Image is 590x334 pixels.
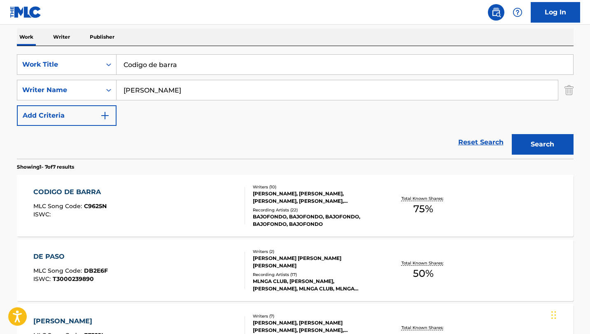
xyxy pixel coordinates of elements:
[413,202,433,216] span: 75 %
[17,163,74,171] p: Showing 1 - 7 of 7 results
[491,7,501,17] img: search
[53,275,94,283] span: T3000239890
[488,4,504,21] a: Public Search
[17,28,36,46] p: Work
[17,239,574,301] a: DE PASOMLC Song Code:DB2E6FISWC:T3000239890Writers (2)[PERSON_NAME] [PERSON_NAME] [PERSON_NAME]Re...
[549,295,590,334] iframe: Chat Widget
[253,248,377,255] div: Writers ( 2 )
[17,105,117,126] button: Add Criteria
[253,207,377,213] div: Recording Artists ( 22 )
[531,2,580,23] a: Log In
[84,267,108,274] span: DB2E6F
[84,202,107,210] span: C9625N
[401,260,445,266] p: Total Known Shares:
[22,60,96,70] div: Work Title
[51,28,72,46] p: Writer
[33,267,84,274] span: MLC Song Code :
[33,316,103,326] div: [PERSON_NAME]
[401,325,445,331] p: Total Known Shares:
[33,211,53,218] span: ISWC :
[509,4,526,21] div: Help
[253,271,377,278] div: Recording Artists ( 17 )
[551,303,556,327] div: Drag
[17,175,574,237] a: CODIGO DE BARRAMLC Song Code:C9625NISWC:Writers (10)[PERSON_NAME], [PERSON_NAME], [PERSON_NAME], ...
[253,184,377,190] div: Writers ( 10 )
[253,319,377,334] div: [PERSON_NAME], [PERSON_NAME] [PERSON_NAME], [PERSON_NAME], [PERSON_NAME] [PERSON_NAME] [PERSON_NA...
[253,313,377,319] div: Writers ( 7 )
[10,6,42,18] img: MLC Logo
[33,275,53,283] span: ISWC :
[253,213,377,228] div: BAJOFONDO, BAJOFONDO, BAJOFONDO, BAJOFONDO, BAJOFONDO
[22,85,96,95] div: Writer Name
[454,133,508,151] a: Reset Search
[33,187,107,197] div: CODIGO DE BARRA
[413,266,434,281] span: 50 %
[33,202,84,210] span: MLC Song Code :
[253,190,377,205] div: [PERSON_NAME], [PERSON_NAME], [PERSON_NAME], [PERSON_NAME], [PERSON_NAME] [PERSON_NAME], [PERSON_...
[87,28,117,46] p: Publisher
[513,7,522,17] img: help
[564,80,574,100] img: Delete Criterion
[512,134,574,155] button: Search
[33,252,108,262] div: DE PASO
[17,54,574,159] form: Search Form
[253,278,377,292] div: MLNGA CLUB, [PERSON_NAME], [PERSON_NAME], MLNGA CLUB, MLNGA CLUB,UT UT UT, UT UT UT, MLNGA CLUB, ...
[401,195,445,202] p: Total Known Shares:
[100,111,110,121] img: 9d2ae6d4665cec9f34b9.svg
[253,255,377,269] div: [PERSON_NAME] [PERSON_NAME] [PERSON_NAME]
